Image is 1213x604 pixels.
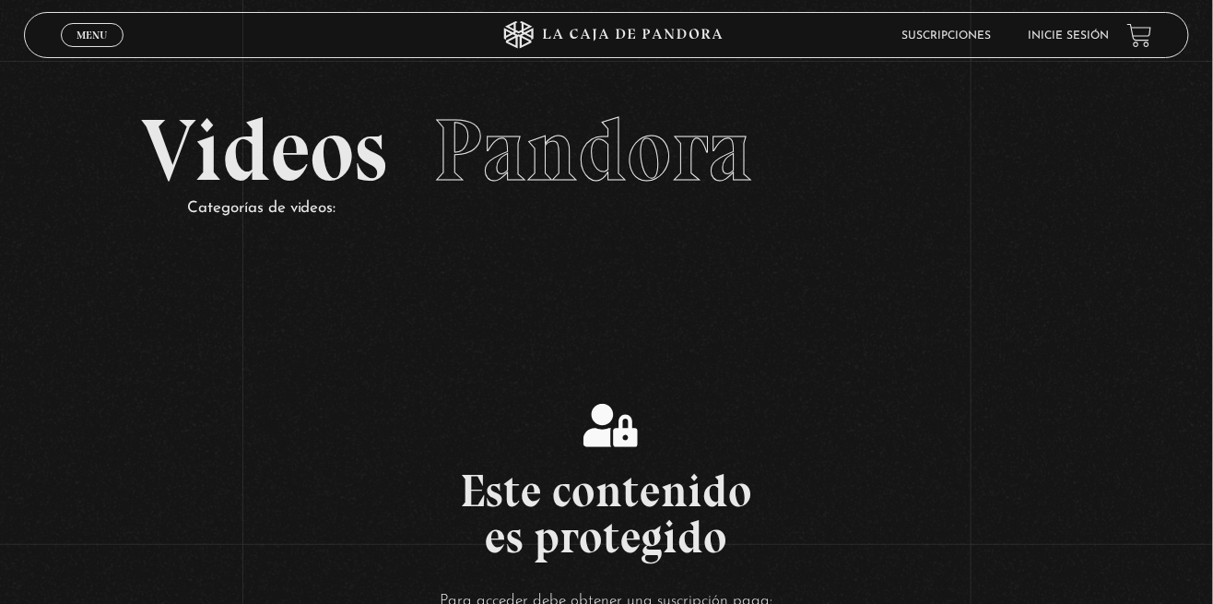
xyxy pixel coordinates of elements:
span: Menu [77,30,107,41]
p: Categorías de videos: [187,195,1073,223]
h2: Videos [141,107,1073,195]
a: Suscripciones [901,30,991,41]
span: Pandora [434,98,753,203]
a: View your shopping cart [1127,23,1152,48]
span: Cerrar [71,45,114,58]
a: Inicie sesión [1028,30,1109,41]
